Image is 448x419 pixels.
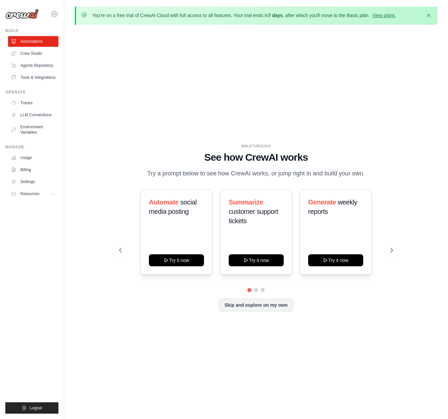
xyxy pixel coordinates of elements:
span: Logout [30,405,42,411]
button: Skip and explore on my own [219,299,293,311]
div: Manage [5,144,58,150]
span: Automate [149,198,179,206]
div: Build [5,28,58,33]
button: Logout [5,402,58,414]
a: Agents Repository [8,60,58,71]
strong: 7 days [268,13,283,18]
a: Traces [8,98,58,108]
a: LLM Connections [8,110,58,120]
a: Billing [8,164,58,175]
button: Try it now [149,254,204,266]
p: You're on a free trial of CrewAI Cloud with full access to all features. Your trial ends in , aft... [92,12,396,19]
span: customer support tickets [229,208,278,225]
button: Resources [8,188,58,199]
h1: See how CrewAI works [119,151,393,163]
span: social media posting [149,198,197,215]
a: View plans [372,13,395,18]
a: Usage [8,152,58,163]
img: Logo [5,9,39,19]
a: Crew Studio [8,48,58,59]
a: Environment Variables [8,122,58,138]
a: Tools & Integrations [8,72,58,83]
span: Resources [20,191,39,196]
p: Try a prompt below to see how CrewAI works, or jump right in and build your own. [144,169,368,178]
div: Operate [5,90,58,95]
a: Automations [8,36,58,47]
button: Try it now [229,254,284,266]
span: Generate [308,198,336,206]
button: Try it now [308,254,363,266]
div: WALKTHROUGH [119,144,393,149]
span: Summarize [229,198,263,206]
a: Settings [8,176,58,187]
